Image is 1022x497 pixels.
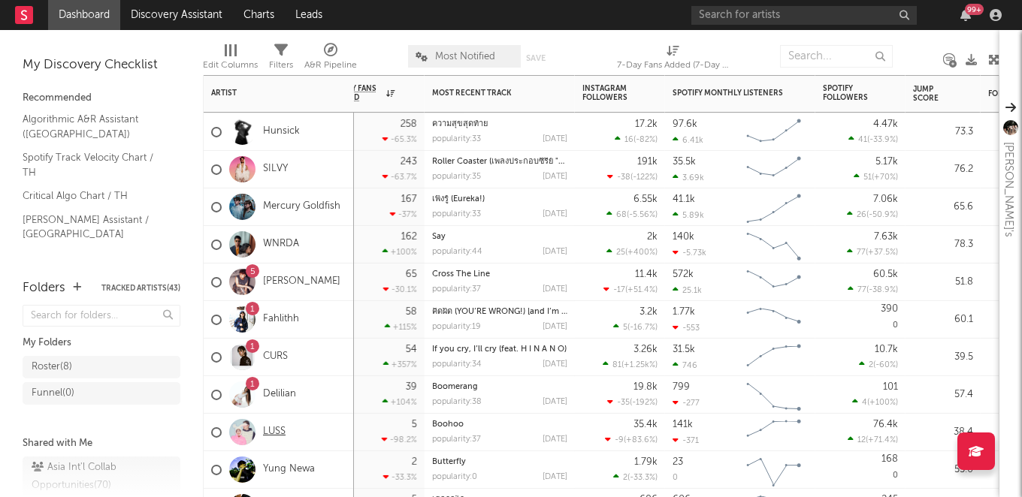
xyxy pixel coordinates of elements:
div: 6.55k [633,194,658,204]
div: Edit Columns [203,38,258,81]
div: 17.2k [635,119,658,129]
a: Shazam Top 200 / TH [23,250,165,267]
a: ความสุขสุดท้าย [432,120,488,128]
div: 60.1 [913,310,973,328]
div: popularity: 35 [432,173,481,181]
a: Delilian [263,388,296,401]
a: Funnel(0) [23,382,180,405]
span: 77 [857,248,866,257]
input: Search... [780,45,893,68]
div: Asia Int'l Collab Opportunities ( 70 ) [32,459,168,495]
span: 5 [623,324,627,332]
div: ( ) [613,322,658,332]
a: Mercury Goldfish [263,200,340,213]
div: 243 [401,157,417,167]
svg: Chart title [740,338,808,375]
span: -9 [615,436,624,444]
div: 55.0 [913,460,973,478]
div: popularity: 34 [432,360,482,369]
div: Funnel ( 0 ) [32,384,74,402]
div: ( ) [607,397,658,407]
a: SILVY [263,163,288,176]
div: 140k [673,231,694,241]
span: -33.9 % [869,136,896,144]
div: -63.7 % [382,172,417,182]
div: 1.79k [634,457,658,467]
div: [DATE] [543,398,567,406]
div: +104 % [382,397,417,407]
div: 99 + [965,4,984,15]
div: 3.69k [673,172,704,182]
div: ( ) [607,172,658,182]
div: 39.5 [913,348,973,366]
a: คิดผิด (YOU’RE WRONG!) [and I’m done waiting] [432,308,615,316]
div: 572k [673,269,694,279]
div: Boohoo [432,420,567,429]
div: 5 [412,420,417,429]
div: 31.5k [673,344,695,354]
div: 73.3 [913,122,973,140]
a: If you cry, I’ll cry (feat. H I N A N O) [432,345,567,354]
div: 3.26k [633,345,658,354]
div: ( ) [848,435,898,444]
div: Filters [269,38,293,81]
span: -33.3 % [630,474,655,482]
div: [DATE] [543,210,567,218]
div: A&R Pipeline [304,56,357,74]
div: 76.4k [873,420,898,429]
div: Folders [23,279,65,297]
span: +70 % [874,173,896,182]
div: popularity: 38 [432,398,482,406]
div: 2k [647,232,658,242]
div: 10.7k [875,345,898,354]
div: 23 [673,457,683,467]
div: 7-Day Fans Added (7-Day Fans Added) [617,38,730,81]
a: เพิ่งรู้ (Eureka!) [432,195,485,203]
a: Algorithmic A&R Assistant ([GEOGRAPHIC_DATA]) [23,111,165,142]
svg: Chart title [740,263,808,300]
div: -371 [673,435,699,444]
div: 5.17k [875,157,898,167]
div: Edit Columns [203,56,258,74]
div: ( ) [847,209,898,219]
div: 35.5k [673,156,696,166]
div: 60.5k [873,270,898,279]
span: 2 [623,474,627,482]
a: [PERSON_NAME] Assistant / [GEOGRAPHIC_DATA] [23,212,165,242]
a: Fahlithh [263,313,299,326]
a: CURS [263,351,288,363]
div: 4.47k [873,119,898,129]
svg: Chart title [740,188,808,225]
div: 390 [881,304,898,314]
div: 25.1k [673,285,702,294]
span: 4 [862,399,867,407]
div: ( ) [603,285,658,294]
div: ความสุขสุดท้าย [432,120,567,128]
button: Tracked Artists(43) [101,285,180,292]
button: Save [526,54,546,62]
a: Boohoo [432,420,464,429]
div: 101 [883,382,898,392]
a: Hunsick [263,125,300,138]
input: Search for artists [691,6,917,25]
div: ( ) [606,247,658,257]
span: -50.9 % [869,211,896,219]
div: -65.3 % [382,134,417,144]
span: 26 [857,211,866,219]
div: ( ) [613,472,658,482]
div: [DATE] [543,473,567,481]
div: 0 [823,451,898,488]
div: +100 % [382,247,417,257]
span: Most Notified [435,52,495,62]
div: ( ) [615,134,658,144]
span: +83.6 % [626,436,655,444]
svg: Chart title [740,225,808,263]
div: ( ) [603,360,658,369]
div: [DATE] [543,360,567,369]
div: 39 [406,382,417,392]
div: popularity: 33 [432,210,481,218]
span: 51 [863,173,872,182]
div: [DATE] [543,248,567,256]
div: 19.8k [633,382,658,392]
div: -277 [673,397,700,407]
